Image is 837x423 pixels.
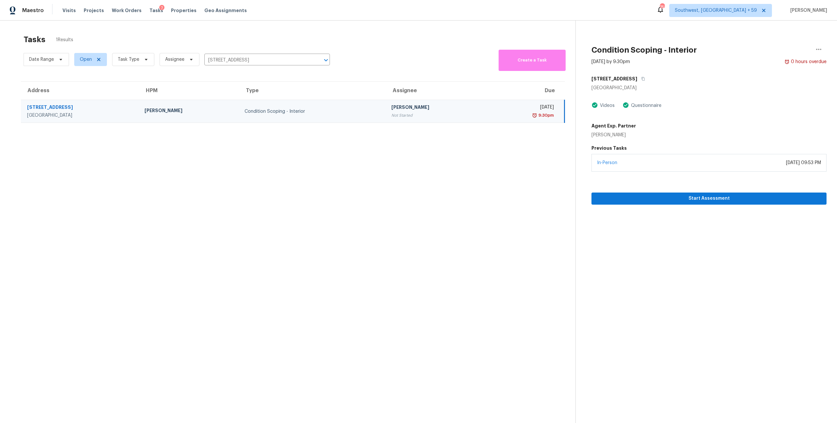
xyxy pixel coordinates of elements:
[598,102,615,109] div: Videos
[499,50,566,71] button: Create a Task
[790,59,827,65] div: 0 hours overdue
[321,56,331,65] button: Open
[591,132,636,138] div: [PERSON_NAME]
[391,104,481,112] div: [PERSON_NAME]
[118,56,139,63] span: Task Type
[21,82,139,100] th: Address
[502,57,562,64] span: Create a Task
[591,193,827,205] button: Start Assessment
[597,195,821,203] span: Start Assessment
[112,7,142,14] span: Work Orders
[788,7,827,14] span: [PERSON_NAME]
[139,82,239,100] th: HPM
[532,112,537,119] img: Overdue Alarm Icon
[204,7,247,14] span: Geo Assignments
[591,76,637,82] h5: [STREET_ADDRESS]
[660,4,664,10] div: 752
[245,108,381,115] div: Condition Scoping - Interior
[27,104,134,112] div: [STREET_ADDRESS]
[391,112,481,119] div: Not Started
[591,59,630,65] div: [DATE] by 9:30pm
[165,56,184,63] span: Assignee
[149,8,163,13] span: Tasks
[27,112,134,119] div: [GEOGRAPHIC_DATA]
[492,104,554,112] div: [DATE]
[487,82,565,100] th: Due
[537,112,554,119] div: 9:30pm
[591,85,827,91] div: [GEOGRAPHIC_DATA]
[623,102,629,109] img: Artifact Present Icon
[675,7,757,14] span: Southwest, [GEOGRAPHIC_DATA] + 59
[591,102,598,109] img: Artifact Present Icon
[62,7,76,14] span: Visits
[591,145,827,151] h5: Previous Tasks
[29,56,54,63] span: Date Range
[597,161,617,165] a: In-Person
[591,47,697,53] h2: Condition Scoping - Interior
[637,73,646,85] button: Copy Address
[145,107,234,115] div: [PERSON_NAME]
[386,82,486,100] th: Assignee
[171,7,196,14] span: Properties
[204,55,312,65] input: Search by address
[591,123,636,129] h5: Agent Exp. Partner
[84,7,104,14] span: Projects
[80,56,92,63] span: Open
[786,160,821,166] div: [DATE] 09:53 PM
[56,37,73,43] span: 1 Results
[239,82,386,100] th: Type
[22,7,44,14] span: Maestro
[24,36,45,43] h2: Tasks
[629,102,661,109] div: Questionnaire
[784,59,790,65] img: Overdue Alarm Icon
[159,5,164,11] div: 7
